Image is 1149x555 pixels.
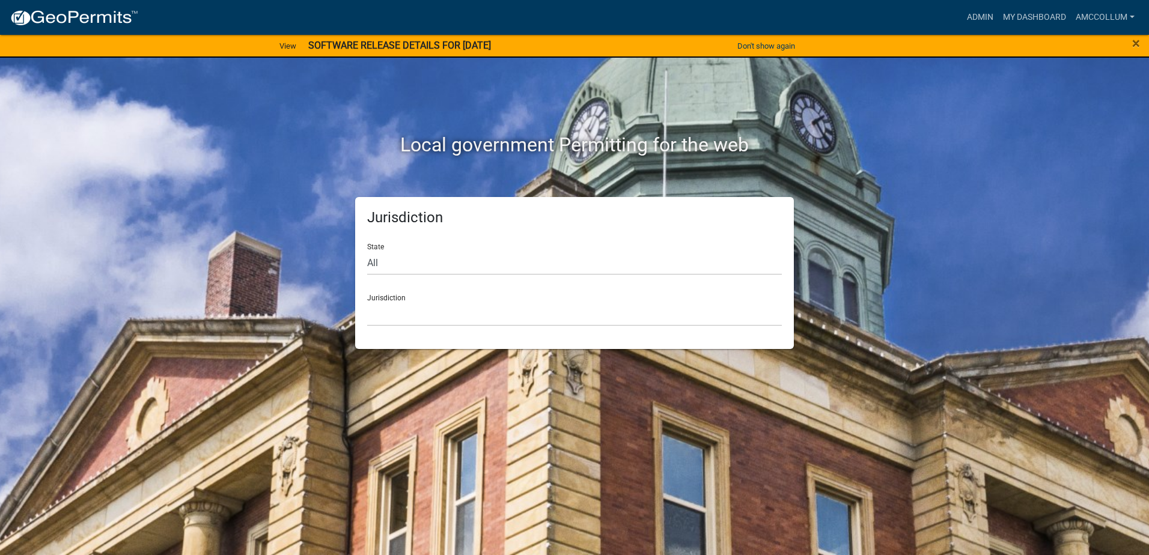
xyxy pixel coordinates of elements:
[998,6,1071,29] a: My Dashboard
[962,6,998,29] a: Admin
[733,36,800,56] button: Don't show again
[367,209,782,226] h5: Jurisdiction
[1071,6,1139,29] a: amccollum
[1132,35,1140,52] span: ×
[241,133,908,156] h2: Local government Permitting for the web
[275,36,301,56] a: View
[1132,36,1140,50] button: Close
[308,40,491,51] strong: SOFTWARE RELEASE DETAILS FOR [DATE]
